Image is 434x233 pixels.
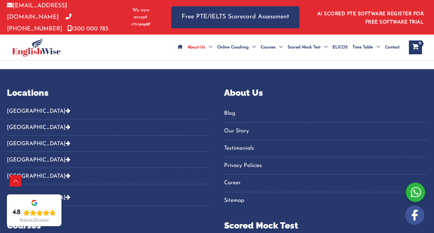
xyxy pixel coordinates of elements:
span: ELICOS [332,35,348,59]
button: [GEOGRAPHIC_DATA] [7,152,210,168]
a: Free PTE/IELTS Scorecard Assessment [171,6,299,28]
img: Afterpay-Logo [131,22,150,26]
span: Menu Toggle [320,35,328,59]
a: Time TableMenu Toggle [350,35,383,59]
aside: Footer Widget 2 [7,86,210,211]
a: Career [224,177,427,189]
img: white-facebook.png [405,205,424,225]
a: Our Story [224,125,427,137]
div: 4.8 [12,208,20,217]
a: Privacy Policies [224,160,427,171]
a: Blog [224,108,427,119]
button: [GEOGRAPHIC_DATA] [7,189,210,206]
span: Menu Toggle [205,35,212,59]
a: [GEOGRAPHIC_DATA] [7,174,70,179]
a: Testimonials [224,143,427,154]
div: Rating: 4.8 out of 5 [12,208,56,217]
button: [GEOGRAPHIC_DATA] [7,168,210,184]
span: Menu Toggle [373,35,380,59]
span: Menu Toggle [249,35,256,59]
a: Scored Mock TestMenu Toggle [285,35,330,59]
a: AI SCORED PTE SOFTWARE REGISTER FOR FREE SOFTWARE TRIAL [317,11,424,25]
a: [PHONE_NUMBER] [7,14,71,31]
p: Courses [7,219,210,232]
span: Courses [261,35,276,59]
p: About Us [224,86,427,100]
a: CoursesMenu Toggle [258,35,285,59]
aside: Footer Widget 3 [224,86,427,215]
a: ELICOS [330,35,350,59]
span: Time Table [353,35,373,59]
a: Sitemap [224,195,427,206]
p: Locations [7,86,210,100]
aside: Header Widget 1 [313,6,427,28]
a: [EMAIL_ADDRESS][DOMAIN_NAME] [7,3,67,20]
div: Read our 718 reviews [20,218,49,222]
nav: Menu [224,108,427,206]
img: cropped-ew-logo [12,38,61,57]
span: About Us [187,35,205,59]
span: Online Coaching [217,35,249,59]
span: We now accept [127,7,154,21]
p: Scored Mock Test [224,219,427,232]
a: [GEOGRAPHIC_DATA] [7,195,70,201]
nav: Site Navigation: Main Menu [175,35,402,59]
span: Scored Mock Test [288,35,320,59]
a: Contact [383,35,402,59]
button: [GEOGRAPHIC_DATA] [7,119,210,136]
a: 1300 000 783 [67,26,108,32]
span: Menu Toggle [276,35,283,59]
span: Contact [385,35,399,59]
button: [GEOGRAPHIC_DATA] [7,136,210,152]
a: View Shopping Cart, empty [409,40,422,54]
a: About UsMenu Toggle [185,35,215,59]
a: Online CoachingMenu Toggle [215,35,258,59]
button: [GEOGRAPHIC_DATA] [7,108,210,119]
